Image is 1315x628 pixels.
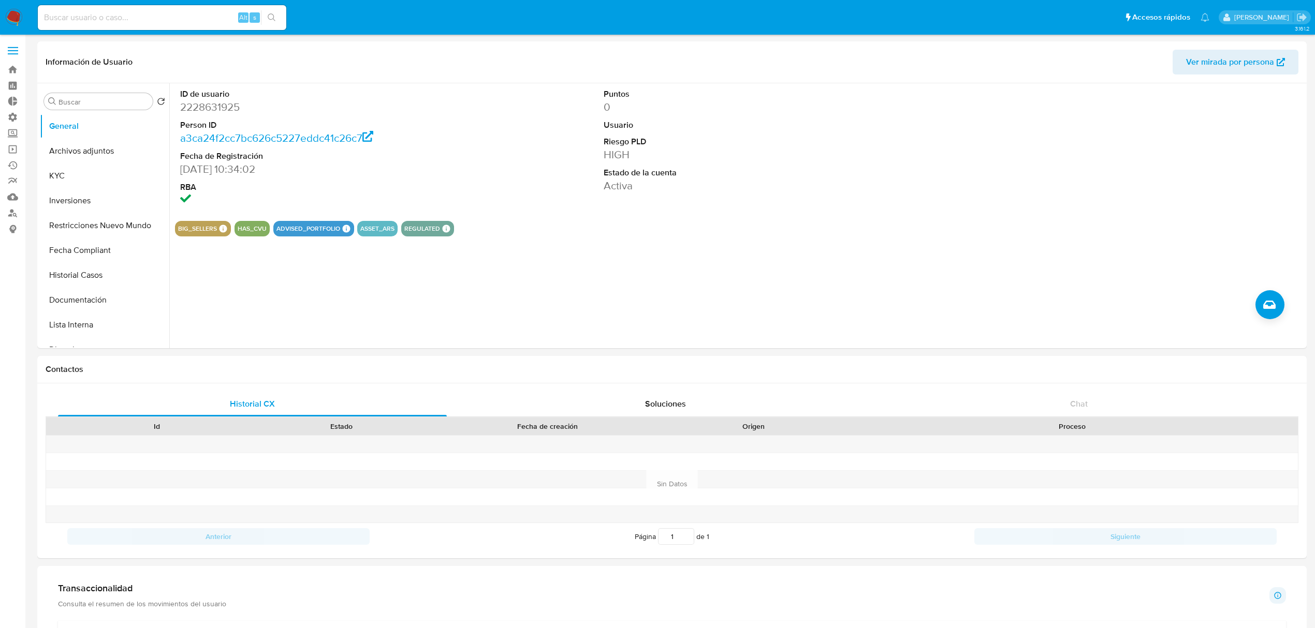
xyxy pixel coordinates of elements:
[645,398,686,410] span: Soluciones
[46,364,1298,375] h1: Contactos
[604,88,875,100] dt: Puntos
[441,421,654,431] div: Fecha de creación
[40,238,169,263] button: Fecha Compliant
[604,178,875,193] dd: Activa
[707,531,709,542] span: 1
[853,421,1291,431] div: Proceso
[59,97,149,107] input: Buscar
[604,136,875,147] dt: Riesgo PLD
[180,88,452,100] dt: ID de usuario
[40,263,169,288] button: Historial Casos
[40,288,169,312] button: Documentación
[635,528,709,545] span: Página de
[1186,50,1274,74] span: Ver mirada por persona
[230,398,275,410] span: Historial CX
[1234,12,1293,22] p: andres.vilosio@mercadolibre.com
[46,57,133,67] h1: Información de Usuario
[180,182,452,193] dt: RBA
[38,11,286,24] input: Buscar usuario o caso...
[40,114,169,139] button: General
[180,100,452,114] dd: 2228631925
[974,528,1277,545] button: Siguiente
[180,162,452,176] dd: [DATE] 10:34:02
[180,151,452,162] dt: Fecha de Registración
[668,421,839,431] div: Origen
[40,163,169,188] button: KYC
[1173,50,1298,74] button: Ver mirada por persona
[40,139,169,163] button: Archivos adjuntos
[157,97,165,109] button: Volver al orden por defecto
[71,421,242,431] div: Id
[180,119,452,131] dt: Person ID
[261,10,282,25] button: search-icon
[604,119,875,131] dt: Usuario
[40,188,169,213] button: Inversiones
[40,213,169,238] button: Restricciones Nuevo Mundo
[604,167,875,178] dt: Estado de la cuenta
[67,528,370,545] button: Anterior
[180,130,373,145] a: a3ca24f2cc7bc626c5227eddc41c26c7
[40,337,169,362] button: Direcciones
[604,100,875,114] dd: 0
[1132,12,1190,23] span: Accesos rápidos
[256,421,427,431] div: Estado
[40,312,169,337] button: Lista Interna
[48,97,56,106] button: Buscar
[1070,398,1088,410] span: Chat
[239,12,247,22] span: Alt
[253,12,256,22] span: s
[1296,12,1307,23] a: Salir
[1201,13,1209,22] a: Notificaciones
[604,147,875,162] dd: HIGH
